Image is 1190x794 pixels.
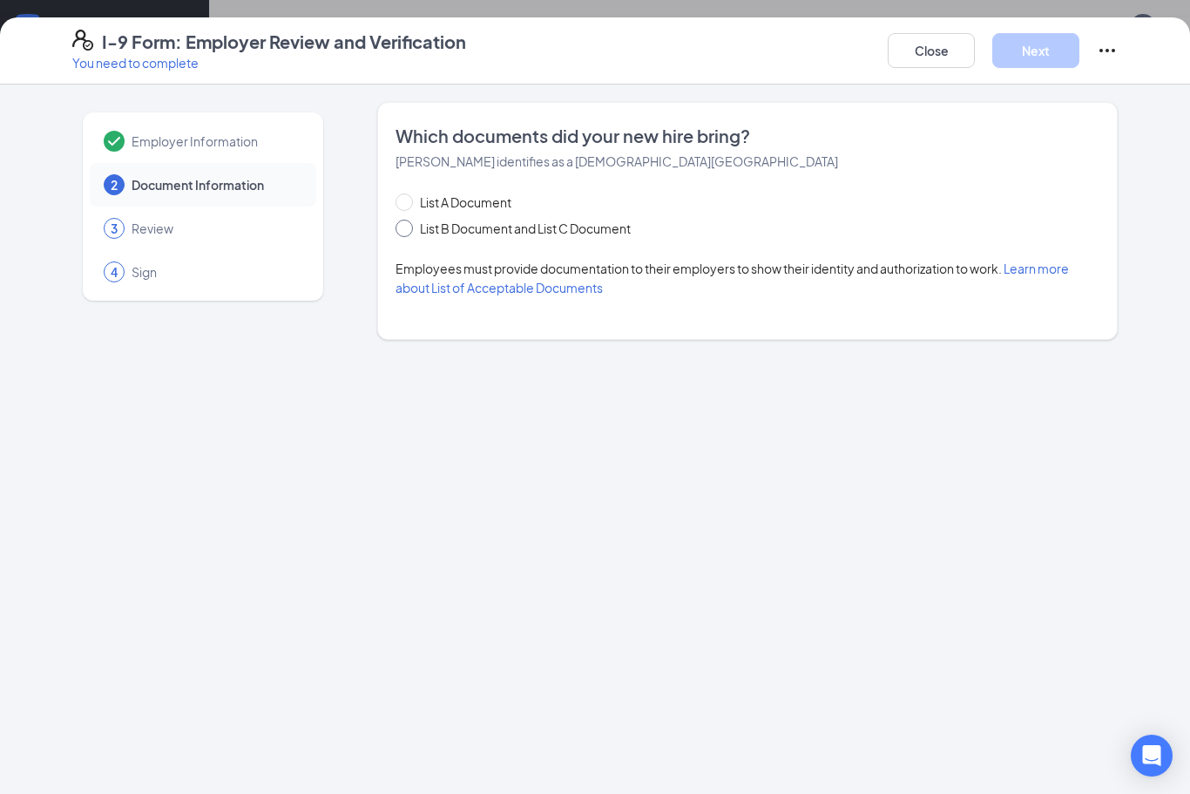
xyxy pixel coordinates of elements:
[132,263,299,281] span: Sign
[992,33,1079,68] button: Next
[72,54,466,71] p: You need to complete
[72,30,93,51] svg: FormI9EVerifyIcon
[102,30,466,54] h4: I-9 Form: Employer Review and Verification
[396,261,1069,295] span: Employees must provide documentation to their employers to show their identity and authorization ...
[132,132,299,150] span: Employer Information
[104,131,125,152] svg: Checkmark
[111,176,118,193] span: 2
[1097,40,1118,61] svg: Ellipses
[413,219,638,238] span: List B Document and List C Document
[396,124,1099,148] span: Which documents did your new hire bring?
[132,220,299,237] span: Review
[132,176,299,193] span: Document Information
[1131,735,1173,777] div: Open Intercom Messenger
[111,263,118,281] span: 4
[413,193,518,212] span: List A Document
[888,33,975,68] button: Close
[111,220,118,237] span: 3
[396,153,838,169] span: [PERSON_NAME] identifies as a [DEMOGRAPHIC_DATA][GEOGRAPHIC_DATA]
